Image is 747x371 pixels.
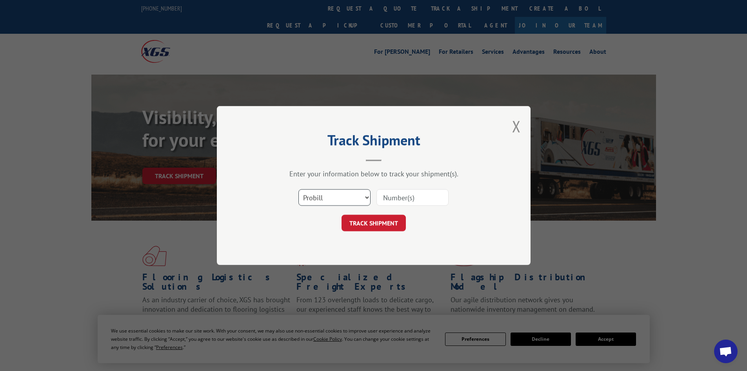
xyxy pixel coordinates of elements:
button: Close modal [512,116,521,137]
input: Number(s) [376,189,449,206]
div: Enter your information below to track your shipment(s). [256,169,491,178]
button: TRACK SHIPMENT [342,215,406,231]
div: Open chat [714,340,738,363]
h2: Track Shipment [256,135,491,150]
